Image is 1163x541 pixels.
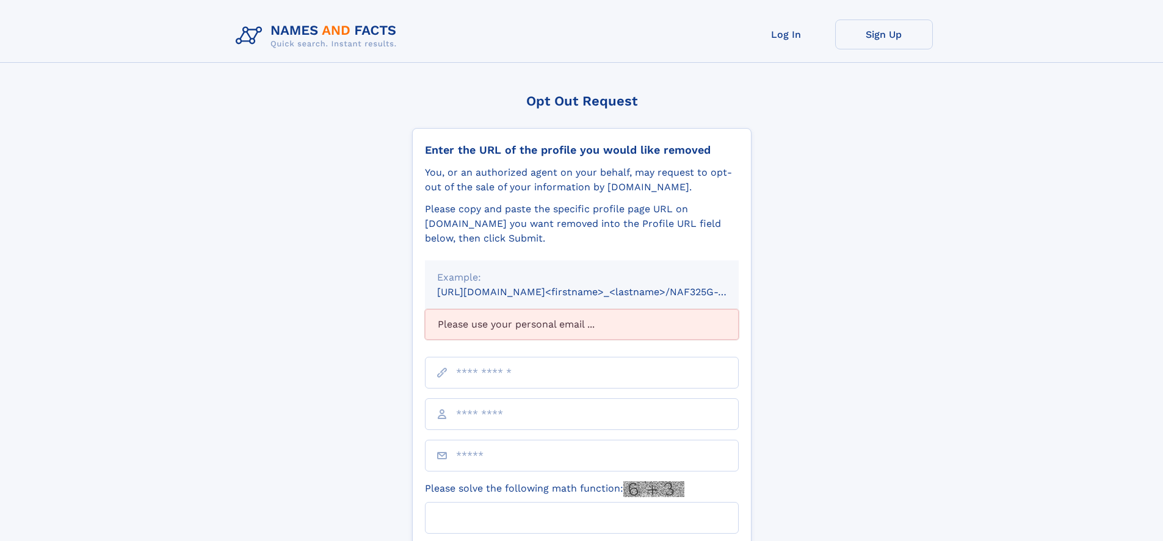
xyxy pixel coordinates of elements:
div: Opt Out Request [412,93,752,109]
a: Sign Up [835,20,933,49]
a: Log In [737,20,835,49]
img: Logo Names and Facts [231,20,407,52]
div: Enter the URL of the profile you would like removed [425,143,739,157]
div: Example: [437,270,726,285]
label: Please solve the following math function: [425,481,684,497]
div: You, or an authorized agent on your behalf, may request to opt-out of the sale of your informatio... [425,165,739,195]
small: [URL][DOMAIN_NAME]<firstname>_<lastname>/NAF325G-xxxxxxxx [437,286,762,298]
div: Please copy and paste the specific profile page URL on [DOMAIN_NAME] you want removed into the Pr... [425,202,739,246]
div: Please use your personal email ... [425,309,739,340]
